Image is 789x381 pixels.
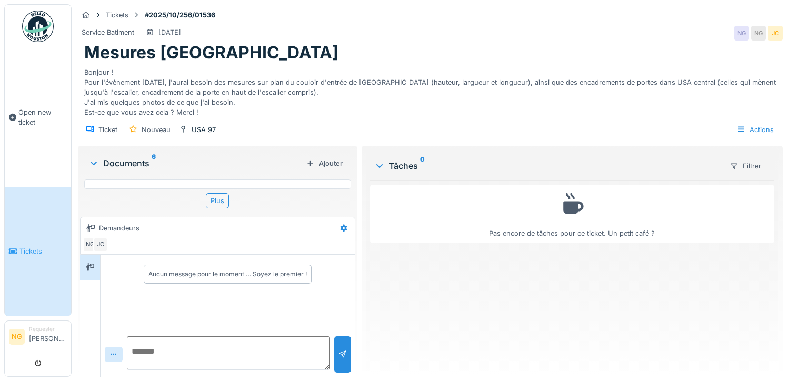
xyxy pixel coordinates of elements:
[732,122,778,137] div: Actions
[141,10,219,20] strong: #2025/10/256/01536
[302,156,347,171] div: Ajouter
[377,189,767,238] div: Pas encore de tâches pour ce ticket. Un petit café ?
[5,48,71,187] a: Open new ticket
[152,157,156,169] sup: 6
[19,246,67,256] span: Tickets
[751,26,766,41] div: NG
[768,26,783,41] div: JC
[84,63,776,118] div: Bonjour ! Pour l'évènement [DATE], j'aurai besoin des mesures sur plan du couloir d'entrée de [GE...
[206,193,229,208] div: Plus
[29,325,67,333] div: Requester
[192,125,216,135] div: USA 97
[18,107,67,127] span: Open new ticket
[82,27,134,37] div: Service Batiment
[158,27,181,37] div: [DATE]
[99,223,139,233] div: Demandeurs
[5,187,71,316] a: Tickets
[29,325,67,348] li: [PERSON_NAME]
[88,157,302,169] div: Documents
[725,158,766,174] div: Filtrer
[148,269,307,279] div: Aucun message pour le moment … Soyez le premier !
[9,329,25,345] li: NG
[84,43,338,63] h1: Mesures [GEOGRAPHIC_DATA]
[142,125,171,135] div: Nouveau
[83,237,97,252] div: NG
[9,325,67,350] a: NG Requester[PERSON_NAME]
[420,159,425,172] sup: 0
[374,159,721,172] div: Tâches
[734,26,749,41] div: NG
[106,10,128,20] div: Tickets
[22,11,54,42] img: Badge_color-CXgf-gQk.svg
[98,125,117,135] div: Ticket
[93,237,108,252] div: JC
